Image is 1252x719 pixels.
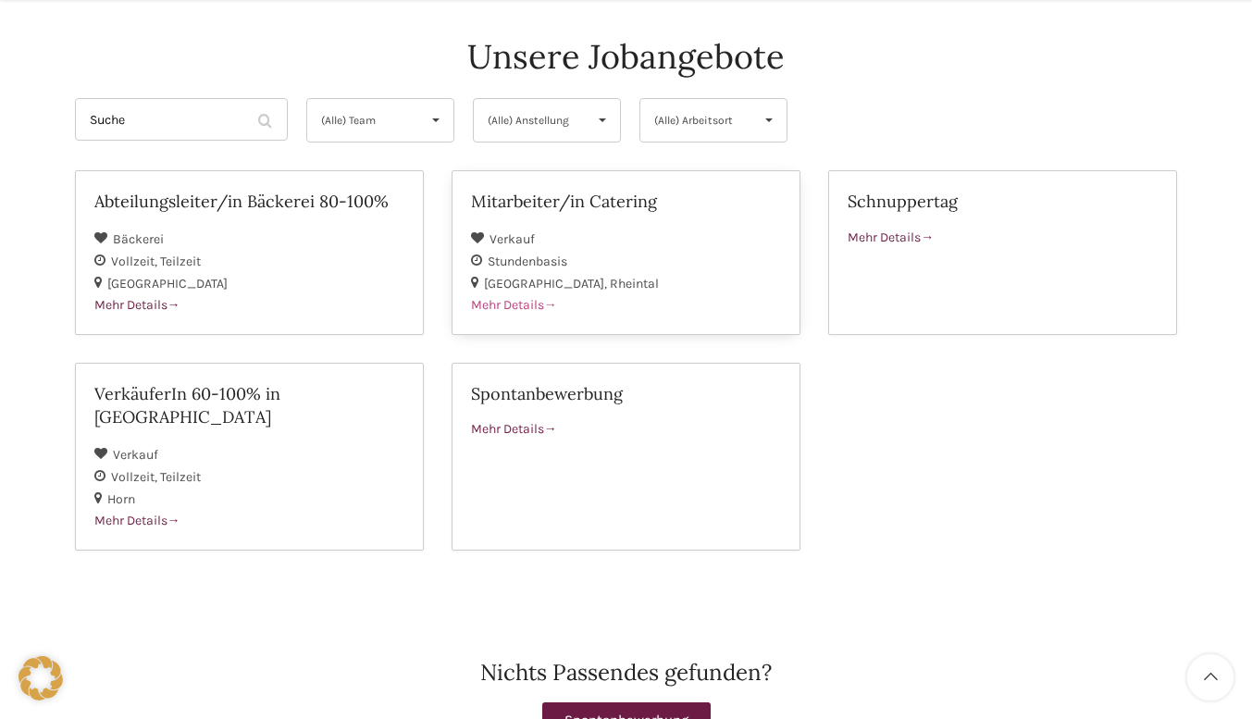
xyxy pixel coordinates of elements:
[488,99,576,142] span: (Alle) Anstellung
[488,254,567,269] span: Stundenbasis
[75,170,424,335] a: Abteilungsleiter/in Bäckerei 80-100% Bäckerei Vollzeit Teilzeit [GEOGRAPHIC_DATA] Mehr Details
[94,297,180,313] span: Mehr Details
[75,662,1178,684] h2: Nichts Passendes gefunden?
[828,170,1177,335] a: Schnuppertag Mehr Details
[484,276,610,291] span: [GEOGRAPHIC_DATA]
[75,98,288,141] input: Suche
[490,231,535,247] span: Verkauf
[848,229,934,245] span: Mehr Details
[160,469,201,485] span: Teilzeit
[471,421,557,437] span: Mehr Details
[111,469,160,485] span: Vollzeit
[610,276,659,291] span: Rheintal
[471,190,781,213] h2: Mitarbeiter/in Catering
[113,447,158,463] span: Verkauf
[107,276,228,291] span: [GEOGRAPHIC_DATA]
[321,99,409,142] span: (Alle) Team
[418,99,453,142] span: ▾
[585,99,620,142] span: ▾
[75,363,424,551] a: VerkäuferIn 60-100% in [GEOGRAPHIC_DATA] Verkauf Vollzeit Teilzeit Horn Mehr Details
[654,99,742,142] span: (Alle) Arbeitsort
[452,363,800,551] a: Spontanbewerbung Mehr Details
[160,254,201,269] span: Teilzeit
[1187,654,1233,700] a: Scroll to top button
[751,99,787,142] span: ▾
[94,382,404,428] h2: VerkäuferIn 60-100% in [GEOGRAPHIC_DATA]
[94,513,180,528] span: Mehr Details
[467,33,785,80] h4: Unsere Jobangebote
[94,190,404,213] h2: Abteilungsleiter/in Bäckerei 80-100%
[471,382,781,405] h2: Spontanbewerbung
[111,254,160,269] span: Vollzeit
[848,190,1158,213] h2: Schnuppertag
[113,231,164,247] span: Bäckerei
[107,491,135,507] span: Horn
[452,170,800,335] a: Mitarbeiter/in Catering Verkauf Stundenbasis [GEOGRAPHIC_DATA] Rheintal Mehr Details
[471,297,557,313] span: Mehr Details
